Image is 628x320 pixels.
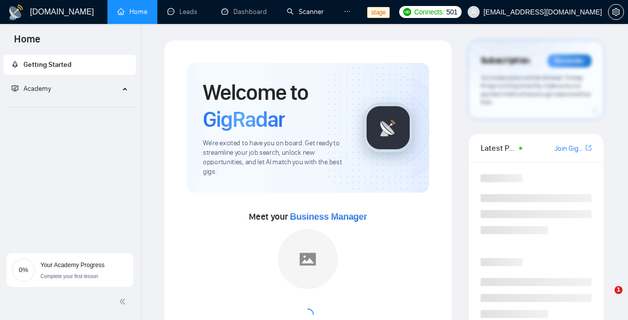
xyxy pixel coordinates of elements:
span: rocket [11,61,18,68]
img: placeholder.png [278,229,338,289]
span: Subscription [481,52,530,69]
span: Latest Posts from the GigRadar Community [481,142,516,154]
img: gigradar-logo.png [363,103,413,153]
span: Complete your first lesson [40,274,98,279]
span: fund-projection-screen [11,85,18,92]
span: Meet your [249,211,367,222]
span: 501 [446,6,457,17]
div: Reminder [548,54,592,67]
span: ellipsis [344,8,351,15]
a: searchScanner [287,7,324,16]
span: Your subscription will be renewed. To keep things running smoothly, make sure your payment method... [481,74,591,106]
li: Getting Started [3,55,136,75]
span: 1 [615,286,623,294]
a: dashboardDashboard [221,7,267,16]
span: stage [367,7,390,18]
h1: Welcome to [203,79,347,133]
button: setting [608,4,624,20]
a: homeHome [117,7,147,16]
span: user [470,8,477,15]
span: We're excited to have you on board. Get ready to streamline your job search, unlock new opportuni... [203,139,347,177]
span: Academy [23,84,51,93]
iframe: Intercom live chat [594,286,618,310]
span: Business Manager [290,212,367,222]
a: messageLeads [167,7,201,16]
img: upwork-logo.png [403,8,411,16]
span: Getting Started [23,60,71,69]
span: export [586,144,592,152]
img: logo [8,4,24,20]
span: double-left [119,297,129,307]
span: Your Academy Progress [40,262,104,269]
span: 0% [11,267,35,273]
span: GigRadar [203,106,285,133]
a: setting [608,8,624,16]
li: Academy Homepage [3,103,136,109]
span: Connects: [414,6,444,17]
span: Academy [11,84,51,93]
a: Join GigRadar Slack Community [555,143,584,154]
span: Home [6,32,48,53]
a: export [586,143,592,153]
span: setting [609,8,624,16]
